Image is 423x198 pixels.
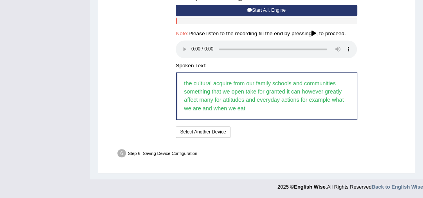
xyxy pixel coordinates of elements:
div: Step 6: Saving Device Configuration [115,147,412,161]
div: 2025 © All Rights Reserved [277,179,423,191]
a: Back to English Wise [372,184,423,190]
button: Select Another Device [176,126,230,138]
span: Note: [176,31,189,36]
button: Start A.I. Engine [176,5,357,16]
h4: Spoken Text: [176,63,357,69]
h4: Please listen to the recording till the end by pressing , to proceed. [176,31,357,37]
blockquote: the cultural acquire from our family schools and communities something that we open take for gran... [176,72,357,120]
strong: English Wise. [294,184,327,190]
